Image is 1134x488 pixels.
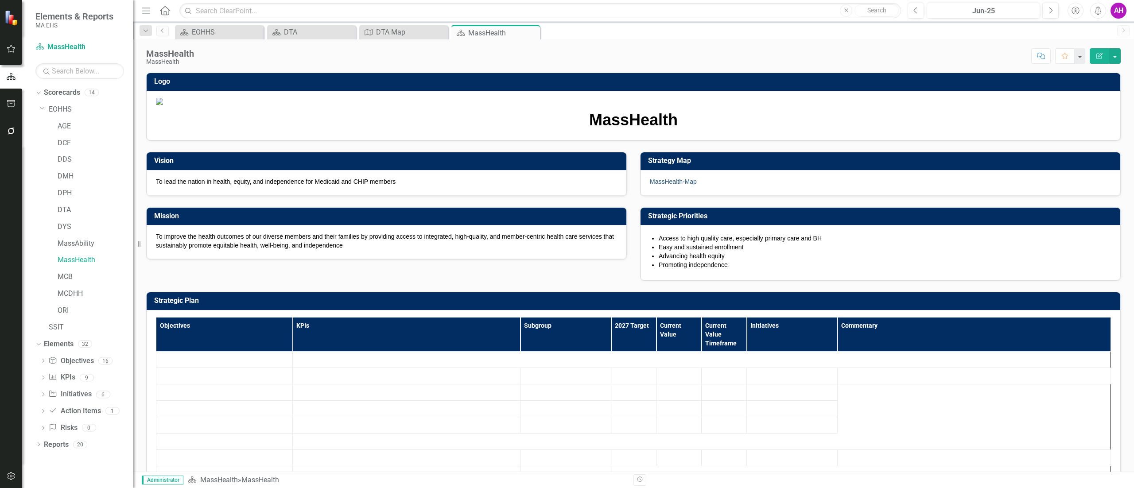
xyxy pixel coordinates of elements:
input: Search Below... [35,63,124,79]
h3: Strategic Plan [154,297,1116,305]
span: Administrator [142,476,183,484]
a: MCDHH [58,289,133,299]
a: MassHealth [200,476,238,484]
a: AGE [58,121,133,132]
li: Advancing health equity [659,252,1111,260]
a: MCB [58,272,133,282]
a: DTA Map [361,27,446,38]
img: ClearPoint Strategy [4,10,20,26]
div: 20 [73,441,87,448]
p: To improve the health outcomes of our diverse members and their families by providing access to i... [156,232,617,250]
a: MassHealth [35,42,124,52]
a: MassHealth [58,255,133,265]
a: EOHHS [177,27,261,38]
div: MassHealth [146,58,194,65]
div: MassHealth [241,476,279,484]
button: Jun-25 [927,3,1040,19]
div: 14 [85,89,99,97]
div: 0 [82,424,96,432]
h3: Logo [154,77,1116,85]
h3: Vision [154,157,622,165]
li: Promoting independence [659,260,1111,269]
button: AH [1111,3,1126,19]
div: 32 [78,340,92,348]
a: DPH [58,188,133,198]
a: Scorecards [44,88,80,98]
a: Reports [44,440,69,450]
a: MassAbility [58,239,133,249]
a: ORI [58,306,133,316]
li: Access to high quality care, especially primary care and BH [659,234,1111,243]
small: MA EHS [35,22,113,29]
a: MassHealth-Map [650,178,697,185]
a: DCF [58,138,133,148]
a: DTA [269,27,353,38]
a: Risks [48,423,77,433]
button: Search [854,4,899,17]
span: Elements & Reports [35,11,113,22]
a: Elements [44,339,74,349]
a: DTA [58,205,133,215]
a: DDS [58,155,133,165]
div: EOHHS [192,27,261,38]
h3: Strategy Map [648,157,1116,165]
div: » [188,475,627,485]
div: DTA Map [376,27,446,38]
a: KPIs [48,372,75,383]
a: EOHHS [49,105,133,115]
a: Initiatives [48,389,91,399]
h3: Strategic Priorities [648,212,1116,220]
h3: Mission [154,212,622,220]
div: 1 [105,407,120,415]
strong: MassHealth [589,111,678,129]
div: MassHealth [468,27,538,39]
a: DMH [58,171,133,182]
div: DTA [284,27,353,38]
a: Action Items [48,406,101,416]
img: Document.png [156,98,1111,105]
span: Search [867,7,886,14]
div: Jun-25 [930,6,1037,16]
div: 16 [98,357,113,364]
a: Objectives [48,356,93,366]
a: SSIT [49,322,133,333]
div: 6 [96,391,110,398]
p: To lead the nation in health, equity, and independence for Medicaid and CHIP members [156,177,617,186]
div: 9 [80,374,94,381]
a: DYS [58,222,133,232]
li: Easy and sustained enrollment [659,243,1111,252]
input: Search ClearPoint... [179,3,901,19]
div: MassHealth [146,49,194,58]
